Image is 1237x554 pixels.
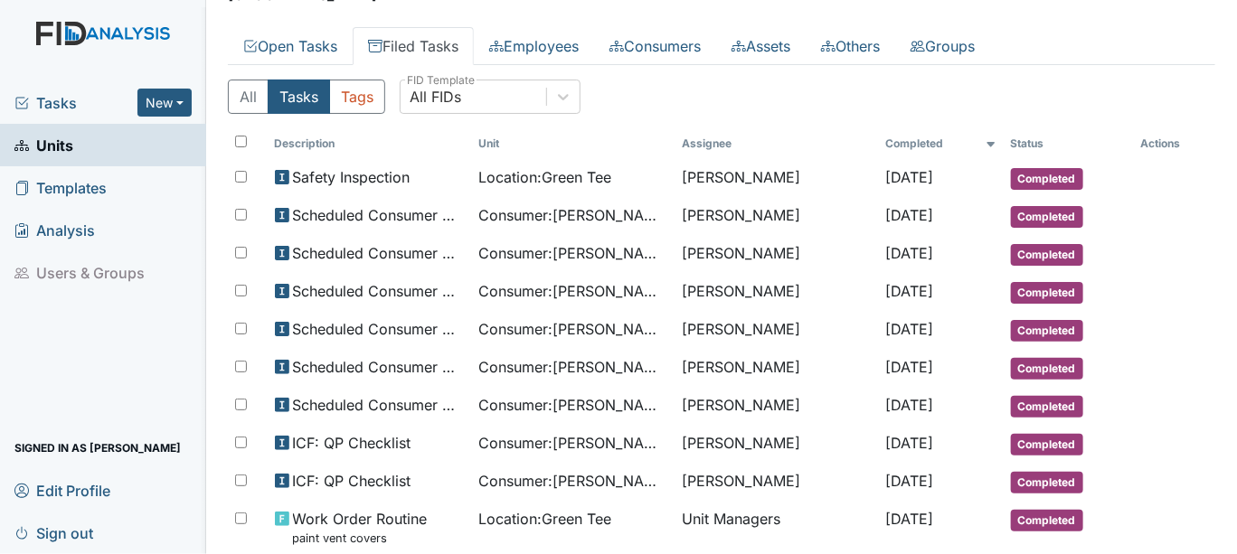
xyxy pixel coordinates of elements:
[1011,244,1083,266] span: Completed
[594,27,716,65] a: Consumers
[293,204,464,226] span: Scheduled Consumer Chart Review
[1011,320,1083,342] span: Completed
[1011,434,1083,455] span: Completed
[1011,206,1083,228] span: Completed
[806,27,895,65] a: Others
[293,356,464,378] span: Scheduled Consumer Chart Review
[14,519,93,547] span: Sign out
[14,92,137,114] a: Tasks
[14,434,181,462] span: Signed in as [PERSON_NAME]
[478,470,667,492] span: Consumer : [PERSON_NAME]
[268,128,471,159] th: Toggle SortBy
[235,136,247,147] input: Toggle All Rows Selected
[1134,128,1215,159] th: Actions
[478,394,667,416] span: Consumer : [PERSON_NAME]
[228,27,353,65] a: Open Tasks
[478,432,667,454] span: Consumer : [PERSON_NAME]
[478,318,667,340] span: Consumer : [PERSON_NAME]
[885,396,933,414] span: [DATE]
[478,356,667,378] span: Consumer : [PERSON_NAME]
[675,425,878,463] td: [PERSON_NAME]
[228,80,385,114] div: Type filter
[675,463,878,501] td: [PERSON_NAME]
[14,216,95,244] span: Analysis
[478,508,611,530] span: Location : Green Tee
[293,508,428,547] span: Work Order Routine paint vent covers
[878,128,1003,159] th: Toggle SortBy
[675,311,878,349] td: [PERSON_NAME]
[885,472,933,490] span: [DATE]
[675,273,878,311] td: [PERSON_NAME]
[353,27,474,65] a: Filed Tasks
[137,89,192,117] button: New
[14,476,110,504] span: Edit Profile
[471,128,675,159] th: Toggle SortBy
[293,394,464,416] span: Scheduled Consumer Chart Review
[885,358,933,376] span: [DATE]
[410,86,461,108] div: All FIDs
[474,27,594,65] a: Employees
[675,128,878,159] th: Assignee
[885,206,933,224] span: [DATE]
[478,242,667,264] span: Consumer : [PERSON_NAME]
[14,131,73,159] span: Units
[895,27,990,65] a: Groups
[885,320,933,338] span: [DATE]
[716,27,806,65] a: Assets
[293,166,411,188] span: Safety Inspection
[1011,168,1083,190] span: Completed
[885,282,933,300] span: [DATE]
[478,204,667,226] span: Consumer : [PERSON_NAME]
[293,432,411,454] span: ICF: QP Checklist
[293,470,411,492] span: ICF: QP Checklist
[293,242,464,264] span: Scheduled Consumer Chart Review
[1011,510,1083,531] span: Completed
[268,80,330,114] button: Tasks
[675,159,878,197] td: [PERSON_NAME]
[885,168,933,186] span: [DATE]
[675,235,878,273] td: [PERSON_NAME]
[885,434,933,452] span: [DATE]
[293,280,464,302] span: Scheduled Consumer Chart Review
[1011,396,1083,418] span: Completed
[1004,128,1134,159] th: Toggle SortBy
[1011,282,1083,304] span: Completed
[478,166,611,188] span: Location : Green Tee
[885,244,933,262] span: [DATE]
[1011,472,1083,493] span: Completed
[14,174,107,202] span: Templates
[885,510,933,528] span: [DATE]
[293,530,428,547] small: paint vent covers
[293,318,464,340] span: Scheduled Consumer Chart Review
[478,280,667,302] span: Consumer : [PERSON_NAME]
[1011,358,1083,380] span: Completed
[329,80,385,114] button: Tags
[675,387,878,425] td: [PERSON_NAME]
[675,349,878,387] td: [PERSON_NAME]
[675,197,878,235] td: [PERSON_NAME]
[228,80,269,114] button: All
[675,501,878,554] td: Unit Managers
